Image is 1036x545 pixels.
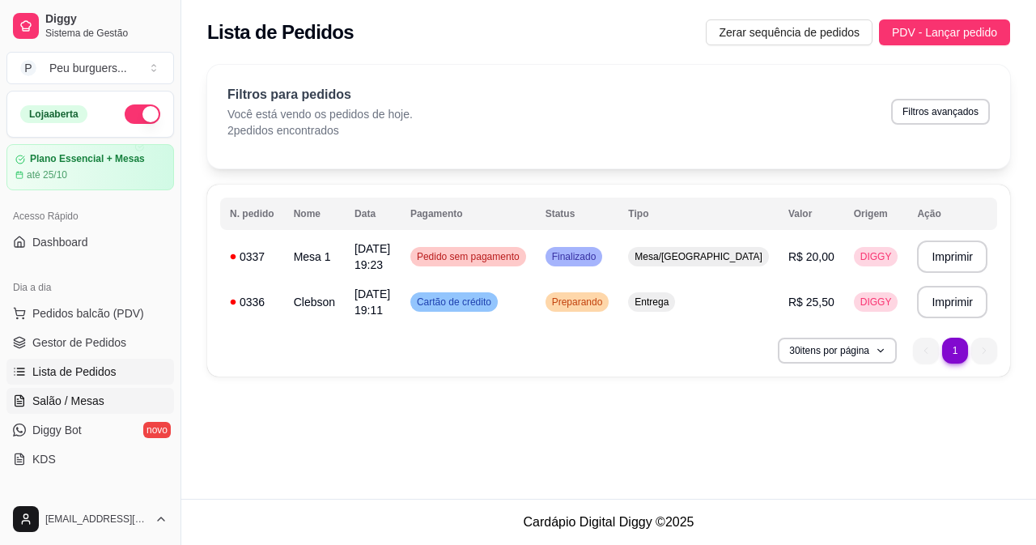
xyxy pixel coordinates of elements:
div: Dia a dia [6,275,174,300]
span: DIGGY [857,296,895,309]
div: Loja aberta [20,105,87,123]
th: N. pedido [220,198,284,230]
span: Gestor de Pedidos [32,334,126,351]
div: Catálogo [6,492,174,517]
button: Imprimir [917,286,987,318]
button: Imprimir [917,241,987,273]
th: Status [536,198,619,230]
button: PDV - Lançar pedido [879,19,1010,45]
div: Peu burguers ... [49,60,127,76]
a: Gestor de Pedidos [6,330,174,356]
span: DIGGY [857,250,895,263]
div: 0336 [230,294,274,310]
span: P [20,60,36,76]
article: Plano Essencial + Mesas [30,153,145,165]
a: Lista de Pedidos [6,359,174,385]
td: Mesa 1 [284,234,345,279]
span: [DATE] 19:11 [355,287,390,317]
h2: Lista de Pedidos [207,19,354,45]
a: DiggySistema de Gestão [6,6,174,45]
th: Origem [844,198,908,230]
th: Valor [779,198,844,230]
span: Diggy [45,12,168,27]
span: Pedidos balcão (PDV) [32,305,144,321]
span: Cartão de crédito [414,296,495,309]
span: R$ 25,50 [788,296,834,309]
span: Lista de Pedidos [32,364,117,380]
th: Ação [907,198,997,230]
p: Filtros para pedidos [227,85,413,104]
p: Você está vendo os pedidos de hoje. [227,106,413,122]
span: Preparando [549,296,606,309]
a: Diggy Botnovo [6,417,174,443]
article: até 25/10 [27,168,67,181]
button: 30itens por página [778,338,897,364]
button: Zerar sequência de pedidos [706,19,873,45]
a: Salão / Mesas [6,388,174,414]
footer: Cardápio Digital Diggy © 2025 [181,499,1036,545]
th: Data [345,198,401,230]
button: [EMAIL_ADDRESS][DOMAIN_NAME] [6,500,174,539]
button: Alterar Status [125,104,160,124]
span: Sistema de Gestão [45,27,168,40]
td: Clebson [284,279,345,325]
nav: pagination navigation [905,330,1005,372]
span: Diggy Bot [32,422,82,438]
th: Tipo [618,198,779,230]
div: Acesso Rápido [6,203,174,229]
p: 2 pedidos encontrados [227,122,413,138]
button: Filtros avançados [891,99,990,125]
span: Mesa/[GEOGRAPHIC_DATA] [631,250,766,263]
span: Dashboard [32,234,88,250]
div: 0337 [230,249,274,265]
button: Pedidos balcão (PDV) [6,300,174,326]
span: Zerar sequência de pedidos [719,23,860,41]
button: Select a team [6,52,174,84]
a: Dashboard [6,229,174,255]
span: Finalizado [549,250,600,263]
th: Pagamento [401,198,536,230]
span: PDV - Lançar pedido [892,23,997,41]
span: Entrega [631,296,672,309]
span: [DATE] 19:23 [355,242,390,271]
a: KDS [6,446,174,472]
span: [EMAIL_ADDRESS][DOMAIN_NAME] [45,513,148,526]
span: Pedido sem pagamento [414,250,523,263]
th: Nome [284,198,345,230]
span: R$ 20,00 [788,250,834,263]
span: KDS [32,451,56,467]
span: Salão / Mesas [32,393,104,409]
li: pagination item 1 active [942,338,968,364]
a: Plano Essencial + Mesasaté 25/10 [6,144,174,190]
